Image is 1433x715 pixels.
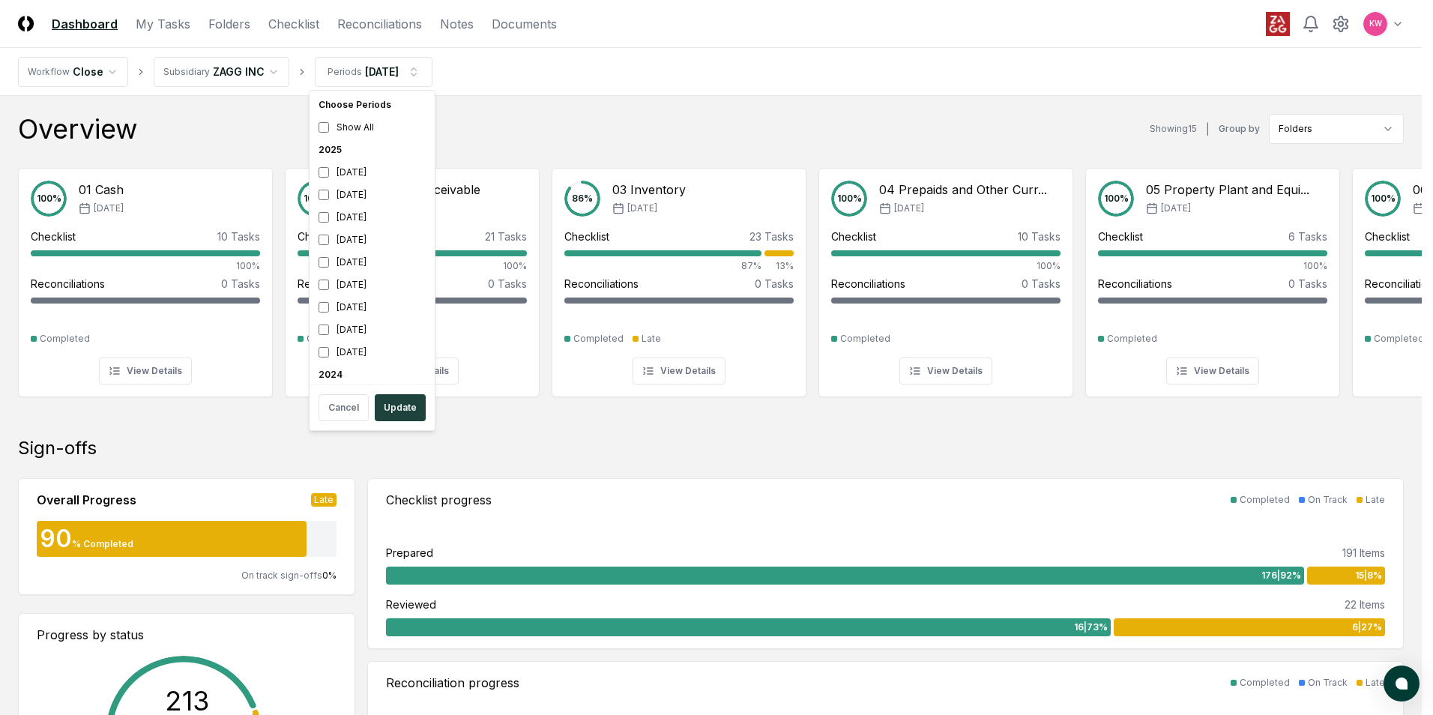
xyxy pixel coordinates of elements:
div: Choose Periods [313,94,432,116]
div: [DATE] [313,341,432,363]
button: Update [375,394,426,421]
div: 2024 [313,363,432,386]
div: Show All [313,116,432,139]
button: Cancel [319,394,369,421]
div: [DATE] [313,296,432,319]
div: [DATE] [313,251,432,274]
div: [DATE] [313,274,432,296]
div: 2025 [313,139,432,161]
div: [DATE] [313,184,432,206]
div: [DATE] [313,229,432,251]
div: [DATE] [313,161,432,184]
div: [DATE] [313,319,432,341]
div: [DATE] [313,206,432,229]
